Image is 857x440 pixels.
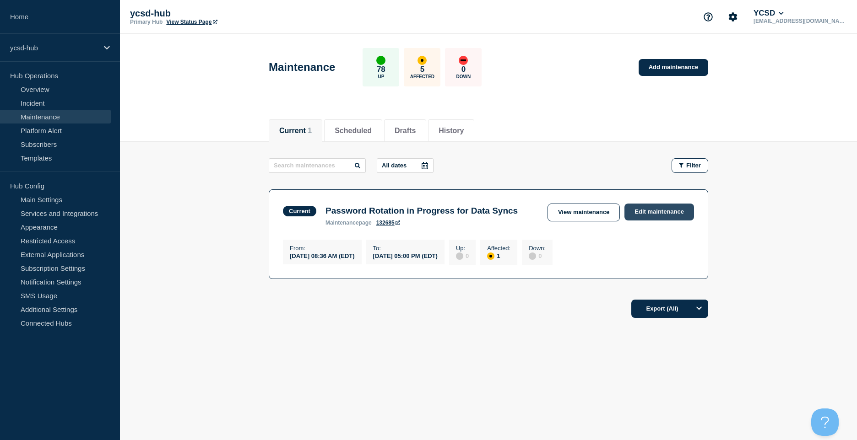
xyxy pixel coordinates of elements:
p: ycsd-hub [10,44,98,52]
p: 78 [377,65,385,74]
div: down [459,56,468,65]
button: All dates [377,158,434,173]
p: ycsd-hub [130,8,313,19]
div: Current [289,208,310,215]
a: Edit maintenance [624,204,694,220]
button: Support [699,7,718,27]
p: Up [378,74,384,79]
p: Primary Hub [130,19,163,25]
p: To : [373,245,438,252]
a: View Status Page [166,19,217,25]
p: Up : [456,245,469,252]
div: 1 [487,252,510,260]
input: Search maintenances [269,158,366,173]
span: 1 [308,127,312,134]
button: YCSD [752,9,786,18]
button: Export (All) [631,300,708,318]
div: [DATE] 08:36 AM (EDT) [290,252,355,259]
p: All dates [382,162,407,169]
button: History [439,127,464,135]
h3: Password Rotation in Progress for Data Syncs [325,206,518,216]
iframe: Help Scout Beacon - Open [811,408,839,436]
p: 0 [461,65,466,74]
div: [DATE] 05:00 PM (EDT) [373,252,438,259]
span: maintenance [325,220,359,226]
p: Down [456,74,471,79]
span: Filter [686,162,701,169]
div: disabled [456,252,463,260]
p: [EMAIL_ADDRESS][DOMAIN_NAME] [752,18,847,24]
div: 0 [529,252,546,260]
a: Add maintenance [639,59,708,76]
a: 132685 [376,220,400,226]
h1: Maintenance [269,61,335,74]
button: Options [690,300,708,318]
button: Current 1 [279,127,312,135]
div: disabled [529,252,536,260]
p: Down : [529,245,546,252]
button: Drafts [395,127,416,135]
div: 0 [456,252,469,260]
p: 5 [420,65,424,74]
button: Filter [672,158,708,173]
div: affected [487,252,494,260]
a: View maintenance [548,204,620,221]
div: up [376,56,385,65]
p: Affected : [487,245,510,252]
p: Affected [410,74,434,79]
p: From : [290,245,355,252]
button: Account settings [723,7,743,27]
button: Scheduled [335,127,372,135]
div: affected [418,56,427,65]
p: page [325,220,372,226]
